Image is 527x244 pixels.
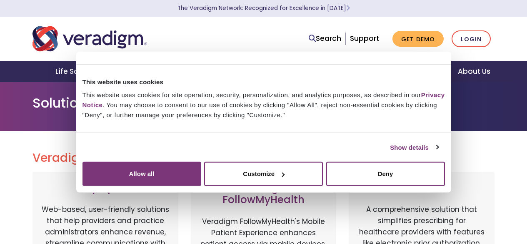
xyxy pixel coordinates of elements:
h3: ePrescribe [357,182,486,194]
a: Support [350,33,379,43]
h2: Veradigm Solutions [32,151,495,165]
button: Allow all [82,162,201,186]
img: Veradigm logo [32,25,147,53]
a: Get Demo [392,31,444,47]
a: Search [309,33,341,44]
button: Customize [204,162,323,186]
a: The Veradigm Network: Recognized for Excellence in [DATE]Learn More [177,4,350,12]
a: About Us [448,61,500,82]
button: Deny [326,162,445,186]
span: Learn More [346,4,350,12]
h3: Veradigm FollowMyHealth [199,182,328,206]
h3: Payerpath [41,182,170,194]
div: This website uses cookies [82,77,445,87]
a: Life Sciences [45,61,115,82]
a: Show details [390,142,438,152]
div: This website uses cookies for site operation, security, personalization, and analytics purposes, ... [82,90,445,120]
a: Login [452,30,491,48]
a: Privacy Notice [82,91,445,108]
h1: Solution Login [32,95,495,111]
